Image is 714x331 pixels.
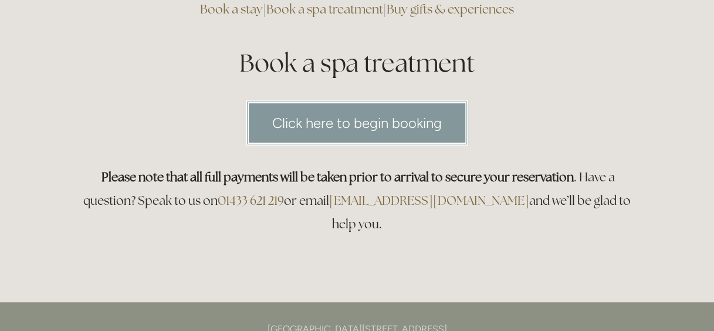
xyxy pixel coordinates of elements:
[266,1,383,17] a: Book a spa treatment
[329,192,529,208] a: [EMAIL_ADDRESS][DOMAIN_NAME]
[387,1,514,17] a: Buy gifts & experiences
[200,1,263,17] a: Book a stay
[246,100,468,146] a: Click here to begin booking
[218,192,284,208] a: 01433 621 219
[101,169,574,185] strong: Please note that all full payments will be taken prior to arrival to secure your reservation
[77,46,638,80] h1: Book a spa treatment
[77,165,638,236] h3: . Have a question? Speak to us on or email and we’ll be glad to help you.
